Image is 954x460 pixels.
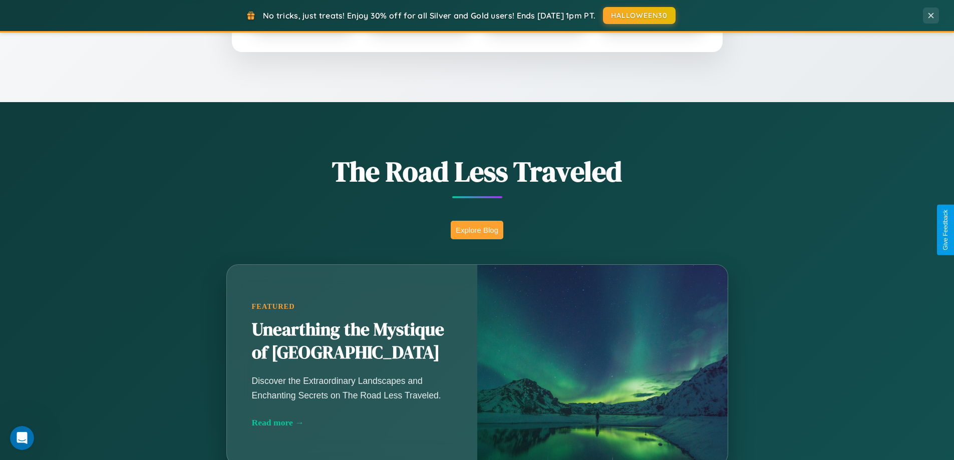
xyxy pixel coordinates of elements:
p: Discover the Extraordinary Landscapes and Enchanting Secrets on The Road Less Traveled. [252,374,452,402]
h1: The Road Less Traveled [177,152,778,191]
span: No tricks, just treats! Enjoy 30% off for all Silver and Gold users! Ends [DATE] 1pm PT. [263,11,595,21]
iframe: Intercom live chat [10,426,34,450]
div: Give Feedback [942,210,949,250]
button: HALLOWEEN30 [603,7,676,24]
button: Explore Blog [451,221,503,239]
div: Read more → [252,417,452,428]
h2: Unearthing the Mystique of [GEOGRAPHIC_DATA] [252,318,452,364]
div: Featured [252,302,452,311]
